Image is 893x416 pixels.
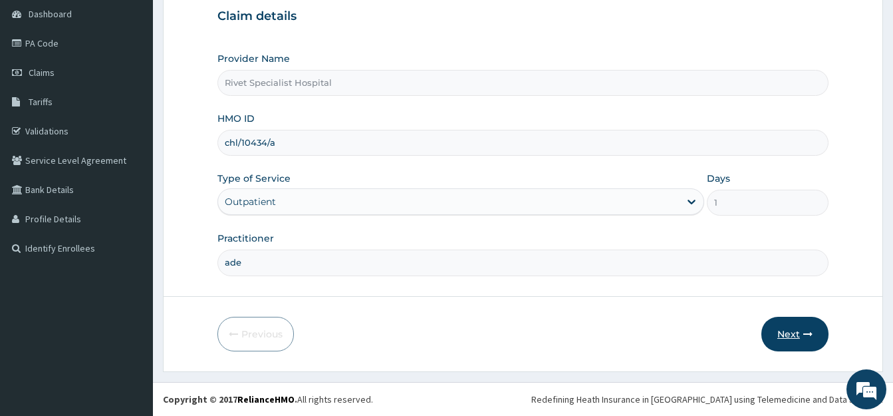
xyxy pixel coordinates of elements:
[217,172,291,185] label: Type of Service
[153,382,893,416] footer: All rights reserved.
[225,195,276,208] div: Outpatient
[707,172,730,185] label: Days
[217,52,290,65] label: Provider Name
[29,67,55,79] span: Claims
[761,317,829,351] button: Next
[69,75,223,92] div: Chat with us now
[217,112,255,125] label: HMO ID
[217,232,274,245] label: Practitioner
[218,7,250,39] div: Minimize live chat window
[163,393,297,405] strong: Copyright © 2017 .
[217,250,829,276] input: Enter Name
[217,9,829,24] h3: Claim details
[217,317,294,351] button: Previous
[7,276,253,322] textarea: Type your message and hit 'Enter'
[531,393,883,406] div: Redefining Heath Insurance in [GEOGRAPHIC_DATA] using Telemedicine and Data Science!
[25,67,54,100] img: d_794563401_company_1708531726252_794563401
[29,8,72,20] span: Dashboard
[217,130,829,156] input: Enter HMO ID
[237,393,295,405] a: RelianceHMO
[29,96,53,108] span: Tariffs
[77,124,184,258] span: We're online!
